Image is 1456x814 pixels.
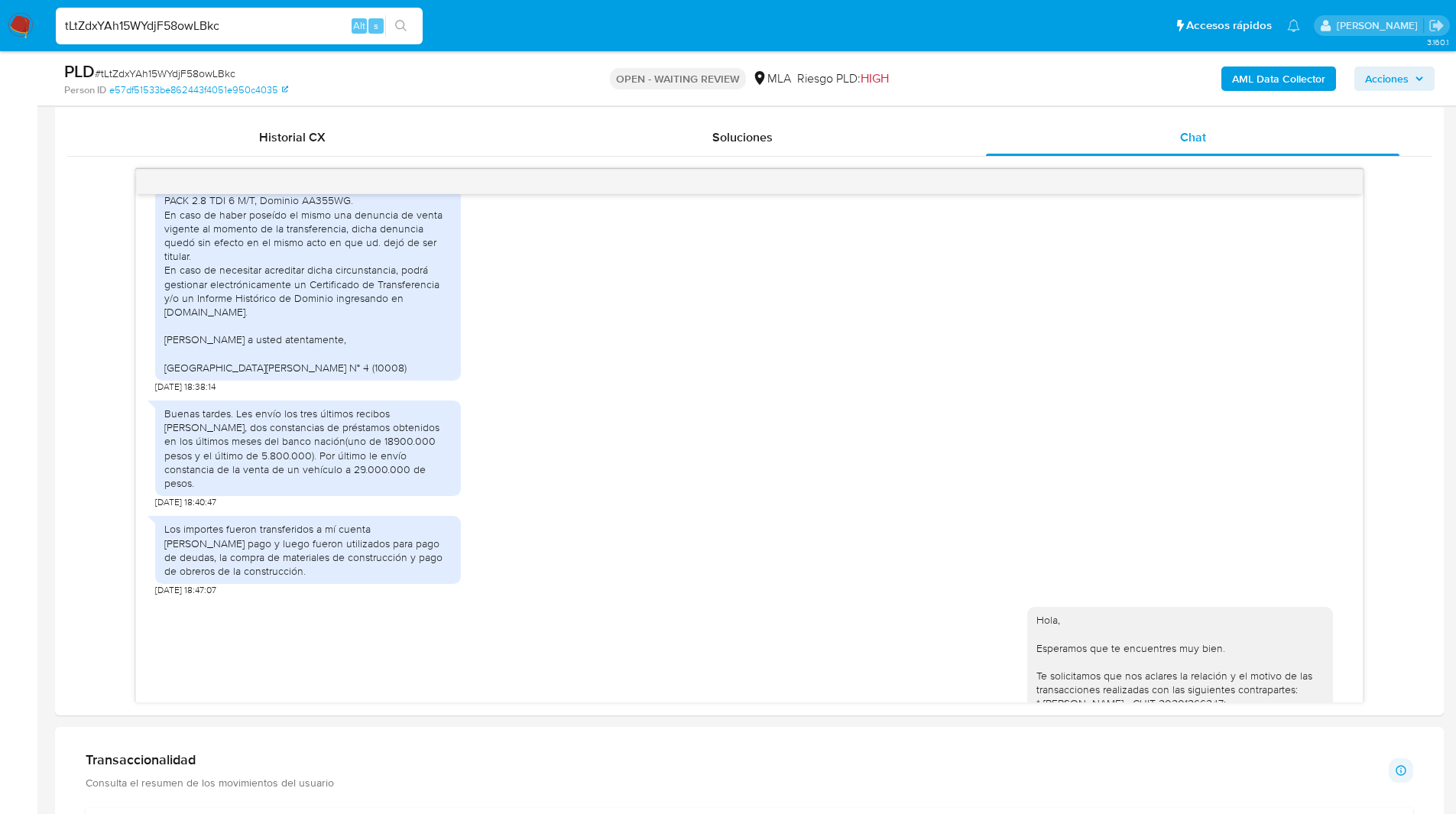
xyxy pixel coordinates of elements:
span: Historial CX [259,128,326,146]
span: Acciones [1365,66,1409,91]
span: HIGH [861,70,889,87]
p: OPEN - WAITING REVIEW [610,68,746,89]
div: Los importes fueron transferidos a mí cuenta [PERSON_NAME] pago y luego fueron utilizados para pa... [164,522,452,578]
b: PLD [64,59,95,83]
span: s [374,18,378,33]
span: Soluciones [712,128,773,146]
button: search-icon [385,15,417,37]
span: Chat [1180,128,1206,146]
span: [DATE] 18:40:47 [155,496,216,508]
span: Accesos rápidos [1186,18,1272,34]
span: [DATE] 18:47:07 [155,584,216,596]
a: Notificaciones [1287,19,1300,32]
span: 3.160.1 [1427,36,1448,48]
span: [DATE] 18:38:14 [155,381,216,393]
b: AML Data Collector [1232,66,1325,91]
span: Riesgo PLD: [797,70,889,87]
p: matiasagustin.white@mercadolibre.com [1337,18,1423,33]
button: Acciones [1354,66,1435,91]
button: AML Data Collector [1221,66,1336,91]
b: Person ID [64,83,106,97]
span: Alt [353,18,365,33]
a: Salir [1428,18,1445,34]
span: # tLtZdxYAh15WYdjF58owLBkc [95,66,235,81]
div: Señor/[PERSON_NAME] [PERSON_NAME]: Se le hace saber que el día [DATE] dejó de ser titular registr... [164,138,452,375]
input: Buscar usuario o caso... [56,16,423,36]
div: MLA [752,70,791,87]
div: Buenas tardes. Les envío los tres últimos recibos [PERSON_NAME], dos constancias de préstamos obt... [164,407,452,490]
a: e57df51533be862443f4051e950c4035 [109,83,288,97]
